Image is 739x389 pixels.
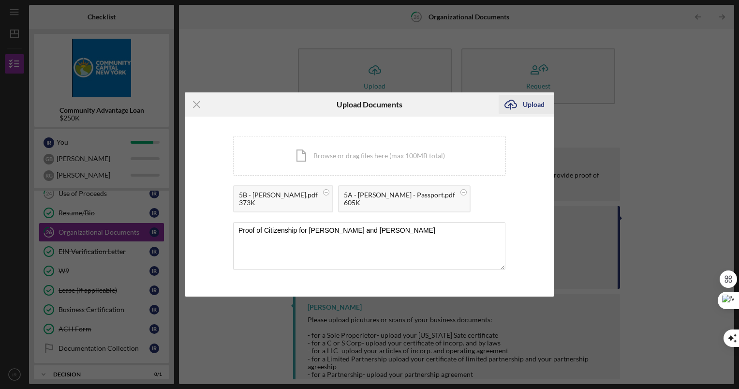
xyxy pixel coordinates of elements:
button: Upload [499,95,554,114]
div: 605K [344,199,455,207]
div: Upload [523,95,545,114]
div: 373K [239,199,318,207]
div: 5A - [PERSON_NAME] - Passport.pdf [344,191,455,199]
div: 5B - [PERSON_NAME].pdf [239,191,318,199]
textarea: Proof of Citizenship for [PERSON_NAME] and [PERSON_NAME] [233,222,505,269]
h6: Upload Documents [337,100,402,109]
